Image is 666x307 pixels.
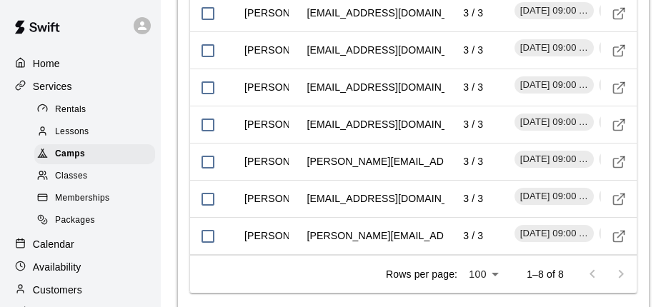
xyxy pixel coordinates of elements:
[608,151,630,173] a: Visit customer profile
[55,169,87,183] span: Classes
[527,267,564,281] p: 1–8 of 8
[233,69,339,106] td: [PERSON_NAME]
[34,144,161,166] a: Camps
[296,69,491,106] td: [EMAIL_ADDRESS][DOMAIN_NAME]
[515,153,594,166] span: [DATE] 09:00 AM
[608,114,630,136] a: Visit customer profile
[515,116,594,129] span: [DATE] 09:00 AM
[296,143,659,181] td: [PERSON_NAME][EMAIL_ADDRESS][PERSON_NAME][DOMAIN_NAME]
[296,31,491,69] td: [EMAIL_ADDRESS][DOMAIN_NAME]
[296,106,491,144] td: [EMAIL_ADDRESS][DOMAIN_NAME]
[34,166,161,188] a: Classes
[386,267,457,281] p: Rows per page:
[33,283,82,297] p: Customers
[608,40,630,61] a: Visit customer profile
[296,217,659,255] td: [PERSON_NAME][EMAIL_ADDRESS][PERSON_NAME][DOMAIN_NAME]
[515,190,594,203] span: [DATE] 09:00 AM
[608,188,630,210] a: Visit customer profile
[55,103,86,117] span: Rentals
[515,79,594,92] span: [DATE] 09:00 AM
[33,260,81,274] p: Availability
[515,4,594,18] span: [DATE] 09:00 AM
[11,53,149,74] a: Home
[233,180,339,218] td: [PERSON_NAME]
[296,180,491,218] td: [EMAIL_ADDRESS][DOMAIN_NAME]
[233,143,339,181] td: [PERSON_NAME]
[452,31,494,69] td: 3 / 3
[33,56,60,71] p: Home
[608,77,630,99] a: Visit customer profile
[34,100,155,120] div: Rentals
[34,99,161,121] a: Rentals
[233,106,339,144] td: [PERSON_NAME]
[452,69,494,106] td: 3 / 3
[515,227,594,241] span: [DATE] 09:00 AM
[11,256,149,278] a: Availability
[608,226,630,247] a: Visit customer profile
[452,180,494,218] td: 3 / 3
[452,106,494,144] td: 3 / 3
[34,122,155,142] div: Lessons
[55,213,95,228] span: Packages
[233,31,339,69] td: [PERSON_NAME]
[34,144,155,164] div: Camps
[11,233,149,255] a: Calendar
[233,217,339,255] td: [PERSON_NAME]
[452,143,494,181] td: 3 / 3
[34,210,161,232] a: Packages
[33,237,74,251] p: Calendar
[34,211,155,231] div: Packages
[55,147,85,161] span: Camps
[34,121,161,143] a: Lessons
[11,76,149,97] a: Services
[11,279,149,301] a: Customers
[608,3,630,24] a: Visit customer profile
[55,191,109,206] span: Memberships
[33,79,72,94] p: Services
[55,125,89,139] span: Lessons
[34,188,161,210] a: Memberships
[34,166,155,186] div: Classes
[452,217,494,255] td: 3 / 3
[463,264,504,285] div: 100
[34,188,155,208] div: Memberships
[515,41,594,55] span: [DATE] 09:00 AM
